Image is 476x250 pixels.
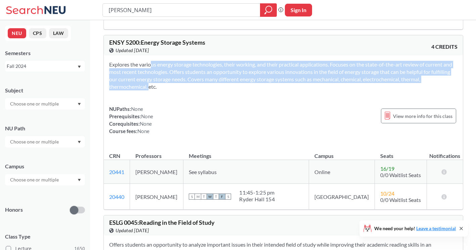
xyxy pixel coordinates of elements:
[130,160,183,184] td: [PERSON_NAME]
[201,194,207,200] span: T
[29,28,46,38] button: CPS
[5,98,85,110] div: Dropdown arrow
[213,194,219,200] span: T
[140,121,152,127] span: None
[109,219,215,226] span: ESLG 0045 : Reading in the Field of Study
[78,66,81,68] svg: Dropdown arrow
[195,194,201,200] span: M
[309,145,375,160] th: Campus
[285,4,312,16] button: Sign In
[7,138,63,146] input: Choose one or multiple
[239,189,275,196] div: 11:45 - 1:25 pm
[189,194,195,200] span: S
[374,226,456,231] span: We need your help!
[78,179,81,181] svg: Dropdown arrow
[225,194,231,200] span: S
[109,105,153,135] div: NUPaths: Prerequisites: Corequisites: Course fees:
[260,3,277,17] div: magnifying glass
[5,163,85,170] div: Campus
[116,227,149,234] span: Updated [DATE]
[7,100,63,108] input: Choose one or multiple
[183,145,309,160] th: Meetings
[189,169,217,175] span: See syllabus
[109,61,458,90] section: Explores the various energy storage technologies, their working, and their practical applications...
[108,4,255,16] input: Class, professor, course number, "phrase"
[380,197,421,203] span: 0/0 Waitlist Seats
[109,169,124,175] a: 20441
[49,28,68,38] button: LAW
[375,145,427,160] th: Seats
[5,136,85,148] div: Dropdown arrow
[427,145,463,160] th: Notifications
[130,145,183,160] th: Professors
[431,43,458,50] span: 4 CREDITS
[7,62,77,70] div: Fall 2024
[109,39,205,46] span: ENSY 5200 : Energy Storage Systems
[5,61,85,72] div: Fall 2024Dropdown arrow
[141,113,153,119] span: None
[239,196,275,203] div: Ryder Hall 154
[309,160,375,184] td: Online
[393,112,452,120] span: View more info for this class
[5,125,85,132] div: NU Path
[416,225,456,231] a: Leave a testimonial
[8,28,26,38] button: NEU
[78,141,81,143] svg: Dropdown arrow
[109,194,124,200] a: 20440
[380,190,394,197] span: 10 / 24
[5,49,85,57] div: Semesters
[219,194,225,200] span: F
[207,194,213,200] span: W
[380,165,394,172] span: 16 / 19
[380,172,421,178] span: 0/0 Waitlist Seats
[5,206,23,214] p: Honors
[5,87,85,94] div: Subject
[78,103,81,106] svg: Dropdown arrow
[116,47,149,54] span: Updated [DATE]
[7,176,63,184] input: Choose one or multiple
[5,233,85,240] span: Class Type
[130,184,183,210] td: [PERSON_NAME]
[137,128,149,134] span: None
[109,152,120,160] div: CRN
[131,106,143,112] span: None
[309,184,375,210] td: [GEOGRAPHIC_DATA]
[5,174,85,185] div: Dropdown arrow
[264,5,272,15] svg: magnifying glass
